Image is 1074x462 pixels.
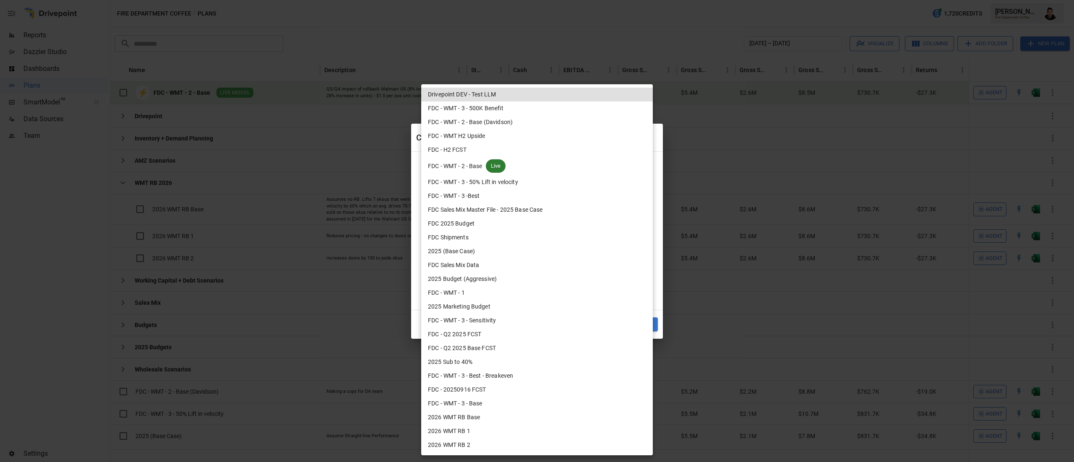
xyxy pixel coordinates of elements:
span: 2025 (Base Case) [428,247,475,256]
span: FDC - WMT - 3 - 500K Benefit [428,104,503,113]
span: FDC - WMT - 3 - 50% Lift in velocity [428,178,518,187]
span: 2025 Budget (Aggressive) [428,275,497,283]
span: FDC - WMT - 3 - Base [428,399,482,408]
span: FDC - H2 FCST [428,145,467,154]
span: FDC - WMT - 3 -Best [428,192,480,200]
span: FDC - WMT - 2 - Base [428,162,482,171]
span: FDC - WMT - 3 - Sensitivity [428,316,496,325]
span: FDC Sales Mix Master File - 2025 Base Case [428,205,543,214]
span: 2026 WMT RB 1 [428,427,470,436]
span: 2025 Sub to 40% [428,358,472,366]
span: FDC Sales Mix Data [428,261,479,270]
span: FDC - WMT - 1 [428,288,465,297]
span: 2026 WMT RB Base [428,413,480,422]
span: FDC - Q2 2025 FCST [428,330,481,339]
span: 2026 WMT RB 2 [428,441,470,449]
span: FDC Shipments [428,233,469,242]
span: FDC - 20250916 FCST [428,385,486,394]
span: FDC - WMT H2 Upside [428,132,485,140]
span: FDC - WMT - 2 - Base (Davidson) [428,118,513,127]
span: 2025 Marketing Budget [428,302,490,311]
span: FDC 2025 Budget [428,219,474,228]
span: FDC - WMT - 3 - Best - Breakeven [428,371,513,380]
span: Live [486,162,506,170]
span: FDC - Q2 2025 Base FCST [428,344,496,353]
span: Drivepoint DEV - Test LLM [428,90,496,99]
